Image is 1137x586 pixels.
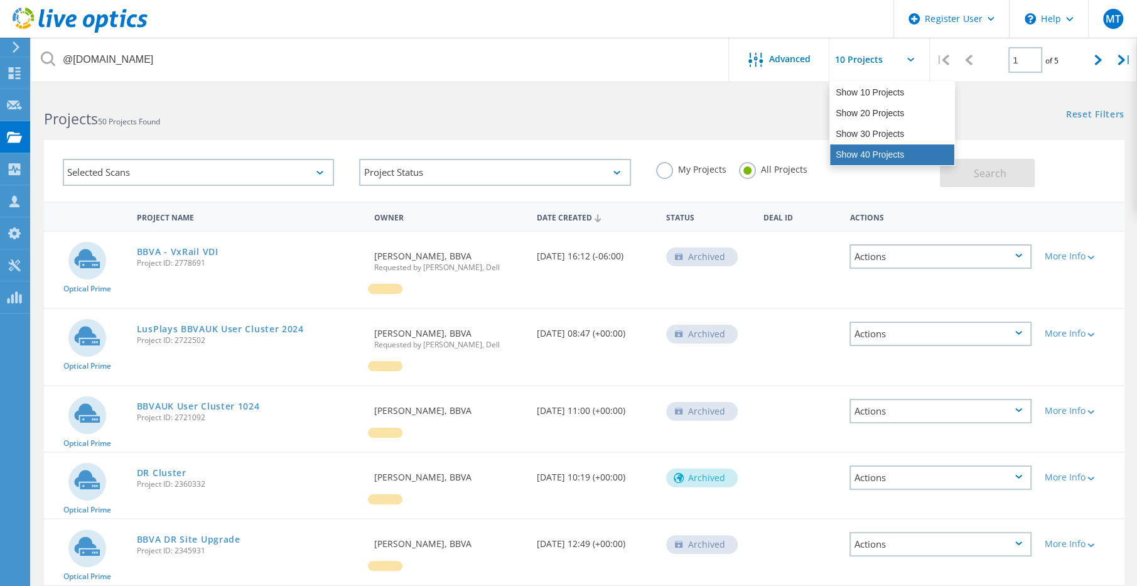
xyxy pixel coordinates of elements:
[368,453,530,494] div: [PERSON_NAME], BBVA
[930,38,956,82] div: |
[98,116,160,127] span: 50 Projects Found
[843,205,1038,228] div: Actions
[530,453,660,494] div: [DATE] 10:19 (+00:00)
[1045,55,1059,66] span: of 5
[666,535,738,554] div: Archived
[1111,38,1137,82] div: |
[666,469,738,487] div: Archived
[849,465,1032,490] div: Actions
[849,399,1032,423] div: Actions
[63,285,111,293] span: Optical Prime
[830,124,954,144] div: Show 30 Projects
[849,244,1032,269] div: Actions
[63,573,111,580] span: Optical Prime
[1044,540,1118,548] div: More Info
[137,402,260,411] a: BBVAUK User Cluster 1024
[374,264,524,271] span: Requested by [PERSON_NAME], Dell
[666,247,738,266] div: Archived
[137,259,362,267] span: Project ID: 2778691
[137,547,362,555] span: Project ID: 2345931
[368,309,530,361] div: [PERSON_NAME], BBVA
[368,205,530,228] div: Owner
[63,440,111,447] span: Optical Prime
[31,38,730,82] input: Search projects by name, owner, ID, company, etc
[940,159,1035,187] button: Search
[830,103,954,124] div: Show 20 Projects
[656,162,726,174] label: My Projects
[849,532,1032,556] div: Actions
[530,232,660,273] div: [DATE] 16:12 (-06:00)
[1025,13,1036,24] svg: \n
[63,362,111,370] span: Optical Prime
[13,26,148,35] a: Live Optics Dashboard
[63,506,111,514] span: Optical Prime
[137,414,362,421] span: Project ID: 2721092
[739,162,807,174] label: All Projects
[530,309,660,350] div: [DATE] 08:47 (+00:00)
[849,322,1032,346] div: Actions
[660,205,757,228] div: Status
[368,232,530,284] div: [PERSON_NAME], BBVA
[530,205,660,229] div: Date Created
[666,402,738,421] div: Archived
[1044,252,1118,261] div: More Info
[137,469,186,477] a: DR Cluster
[1044,473,1118,482] div: More Info
[974,166,1006,180] span: Search
[137,535,240,544] a: BBVA DR Site Upgrade
[137,325,304,334] a: LusPlays BBVAUK User Cluster 2024
[769,55,811,63] span: Advanced
[137,480,362,488] span: Project ID: 2360332
[368,386,530,428] div: [PERSON_NAME], BBVA
[666,325,738,344] div: Archived
[63,159,334,186] div: Selected Scans
[374,341,524,349] span: Requested by [PERSON_NAME], Dell
[44,109,98,129] b: Projects
[757,205,844,228] div: Deal Id
[137,247,218,256] a: BBVA - VxRail VDI
[137,337,362,344] span: Project ID: 2722502
[1105,14,1120,24] span: MT
[359,159,630,186] div: Project Status
[530,386,660,428] div: [DATE] 11:00 (+00:00)
[1044,329,1118,338] div: More Info
[131,205,369,228] div: Project Name
[1044,406,1118,415] div: More Info
[830,144,954,165] div: Show 40 Projects
[368,519,530,561] div: [PERSON_NAME], BBVA
[1066,110,1124,121] a: Reset Filters
[530,519,660,561] div: [DATE] 12:49 (+00:00)
[830,82,954,103] div: Show 10 Projects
